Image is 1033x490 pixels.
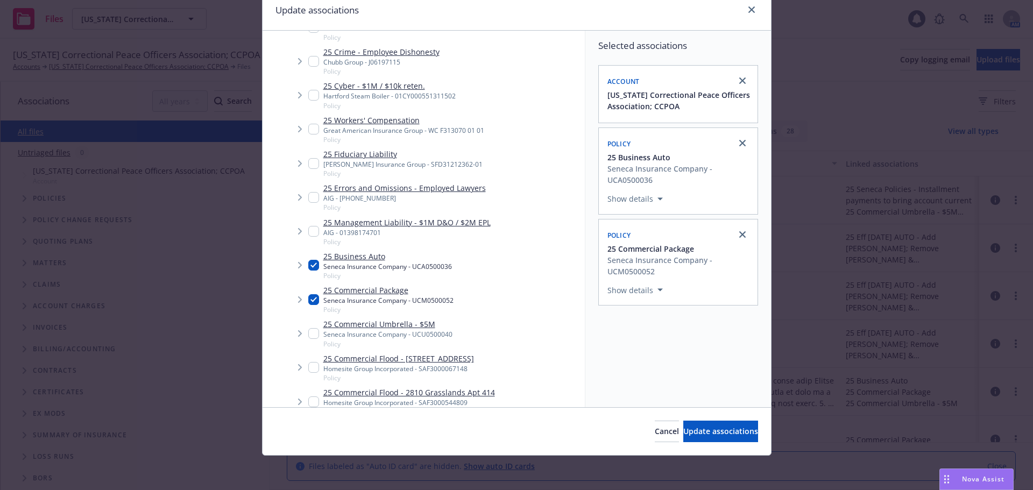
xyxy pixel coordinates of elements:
[323,398,495,407] div: Homesite Group Incorporated - SAF3000544809
[323,148,483,160] a: 25 Fiduciary Liability
[607,77,640,86] span: Account
[323,67,440,76] span: Policy
[323,126,484,135] div: Great American Insurance Group - WC F313070 01 01
[323,33,399,42] span: Policy
[745,3,758,16] a: close
[607,243,694,254] span: 25 Commercial Package
[323,296,454,305] div: Seneca Insurance Company - UCM0500052
[323,91,456,101] div: Hartford Steam Boiler - 01CY000551311502
[683,421,758,442] button: Update associations
[323,46,440,58] a: 25 Crime - Employee Dishonesty
[323,251,452,262] a: 25 Business Auto
[323,353,474,364] a: 25 Commercial Flood - [STREET_ADDRESS]
[683,426,758,436] span: Update associations
[323,115,484,126] a: 25 Workers' Compensation
[323,169,483,178] span: Policy
[323,58,440,67] div: Chubb Group - J06197115
[323,203,486,212] span: Policy
[607,139,631,148] span: Policy
[323,318,452,330] a: 25 Commercial Umbrella - $5M
[736,74,749,87] a: close
[940,469,953,489] div: Drag to move
[607,152,670,163] span: 25 Business Auto
[607,243,751,254] button: 25 Commercial Package
[607,163,751,186] div: Seneca Insurance Company - UCA0500036
[323,305,454,314] span: Policy
[323,101,456,110] span: Policy
[323,262,452,271] div: Seneca Insurance Company - UCA0500036
[736,137,749,150] a: close
[607,89,751,112] button: [US_STATE] Correctional Peace Officers Association; CCPOA
[607,152,751,163] button: 25 Business Auto
[323,194,486,203] div: AIG - [PHONE_NUMBER]
[603,193,667,205] button: Show details
[323,217,491,228] a: 25 Management Liability - $1M D&O / $2M EPL
[323,330,452,339] div: Seneca Insurance Company - UCU0500040
[323,237,491,246] span: Policy
[736,228,749,241] a: close
[323,339,452,349] span: Policy
[962,474,1004,484] span: Nova Assist
[323,387,495,398] a: 25 Commercial Flood - 2810 Grasslands Apt 414
[598,39,758,52] span: Selected associations
[323,285,454,296] a: 25 Commercial Package
[323,364,474,373] div: Homesite Group Incorporated - SAF3000067148
[607,231,631,240] span: Policy
[323,135,484,144] span: Policy
[607,254,751,277] div: Seneca Insurance Company - UCM0500052
[655,421,679,442] button: Cancel
[603,283,667,296] button: Show details
[323,271,452,280] span: Policy
[655,426,679,436] span: Cancel
[323,228,491,237] div: AIG - 01398174701
[939,468,1014,490] button: Nova Assist
[275,3,359,17] h1: Update associations
[323,80,456,91] a: 25 Cyber - $1M / $10k reten.
[323,407,495,416] span: Policy
[323,182,486,194] a: 25 Errors and Omissions - Employed Lawyers
[323,373,474,382] span: Policy
[323,160,483,169] div: [PERSON_NAME] Insurance Group - SFD31212362-01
